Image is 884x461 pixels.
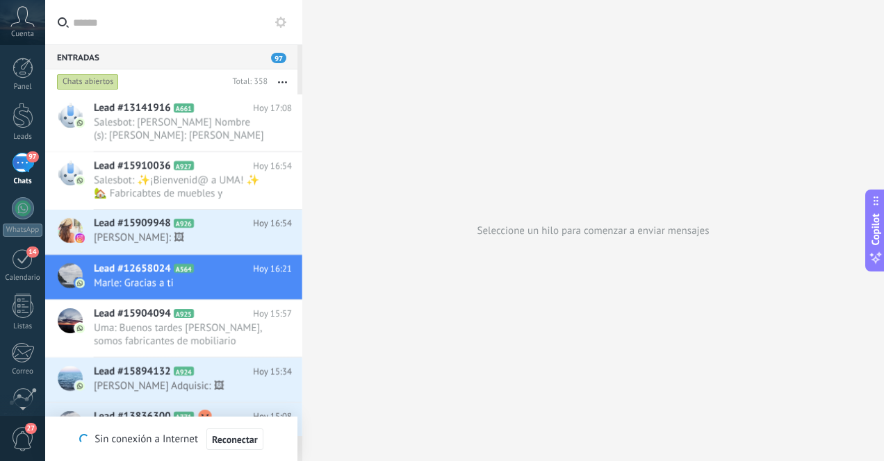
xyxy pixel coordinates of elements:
span: A564 [174,264,194,273]
span: A927 [174,161,194,170]
a: Lead #15910036 A927 Hoy 16:54 Salesbot: ✨¡Bienvenid@ a UMA! ✨ 🏡 Fabricabtes de muebles y decoraci... [45,152,302,209]
span: 14 [26,246,38,258]
span: Hoy 15:08 [253,410,292,424]
span: A926 [174,219,194,228]
a: Lead #15909948 A926 Hoy 16:54 [PERSON_NAME]: 🖼 [45,210,302,254]
span: Hoy 15:57 [253,307,292,321]
a: Lead #13836300 A771 Hoy 15:08 Logística: Al contrario, muchas gracias [45,403,302,447]
a: Lead #12658024 A564 Hoy 16:21 Marle: Gracias a ti [45,255,302,299]
span: [PERSON_NAME] Adquisic: 🖼 [94,379,265,392]
button: Más [268,69,297,94]
div: Panel [3,83,43,92]
div: Correo [3,367,43,376]
span: Salesbot: [PERSON_NAME] Nombre (s): [PERSON_NAME]: [PERSON_NAME] (Móvil): [PHONE_NUMBER] [94,116,265,142]
div: Leads [3,133,43,142]
a: Lead #15894132 A924 Hoy 15:34 [PERSON_NAME] Adquisic: 🖼 [45,358,302,402]
img: com.amocrm.amocrmwa.svg [75,176,85,185]
span: Lead #15910036 [94,159,171,173]
span: Lead #15909948 [94,217,171,230]
div: Calendario [3,274,43,283]
span: Reconectar [212,435,258,444]
div: Listas [3,322,43,331]
div: Chats [3,177,43,186]
div: Entradas [45,44,297,69]
span: Hoy 17:08 [253,101,292,115]
img: instagram.svg [75,233,85,243]
img: com.amocrm.amocrmwa.svg [75,278,85,288]
span: Hoy 16:54 [253,217,292,230]
span: A661 [174,103,194,112]
span: Hoy 16:21 [253,262,292,276]
span: A925 [174,309,194,318]
div: Sin conexión a Internet [79,428,263,451]
span: A771 [174,412,194,421]
span: 27 [25,423,37,434]
span: A924 [174,367,194,376]
span: 97 [26,151,38,162]
span: Marle: Gracias a ti [94,276,265,290]
button: Reconectar [206,428,263,451]
span: Lead #15904094 [94,307,171,321]
span: Salesbot: ✨¡Bienvenid@ a UMA! ✨ 🏡 Fabricabtes de muebles y decoración artesanal 💫 Diseñamos y fab... [94,174,265,200]
span: Hoy 16:54 [253,159,292,173]
span: Copilot [869,214,883,246]
img: com.amocrm.amocrmwa.svg [75,324,85,333]
span: Hoy 15:34 [253,364,292,378]
div: WhatsApp [3,224,42,237]
span: Lead #15894132 [94,364,171,378]
a: Lead #13141916 A661 Hoy 17:08 Salesbot: [PERSON_NAME] Nombre (s): [PERSON_NAME]: [PERSON_NAME] (M... [45,94,302,151]
span: [PERSON_NAME]: 🖼 [94,231,265,244]
span: Lead #12658024 [94,262,171,276]
span: Lead #13836300 [94,410,171,424]
img: com.amocrm.amocrmwa.svg [75,381,85,391]
div: Chats abiertos [57,74,119,90]
img: com.amocrm.amocrmwa.svg [75,118,85,128]
span: Cuenta [11,30,34,39]
span: Lead #13141916 [94,101,171,115]
span: Uma: Buenos tardes [PERSON_NAME], somos fabricantes de mobiliario artesanal boutique en [GEOGRAPH... [94,321,265,348]
a: Lead #15904094 A925 Hoy 15:57 Uma: Buenos tardes [PERSON_NAME], somos fabricantes de mobiliario a... [45,300,302,357]
span: 97 [271,53,286,63]
div: Total: 358 [227,75,268,89]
